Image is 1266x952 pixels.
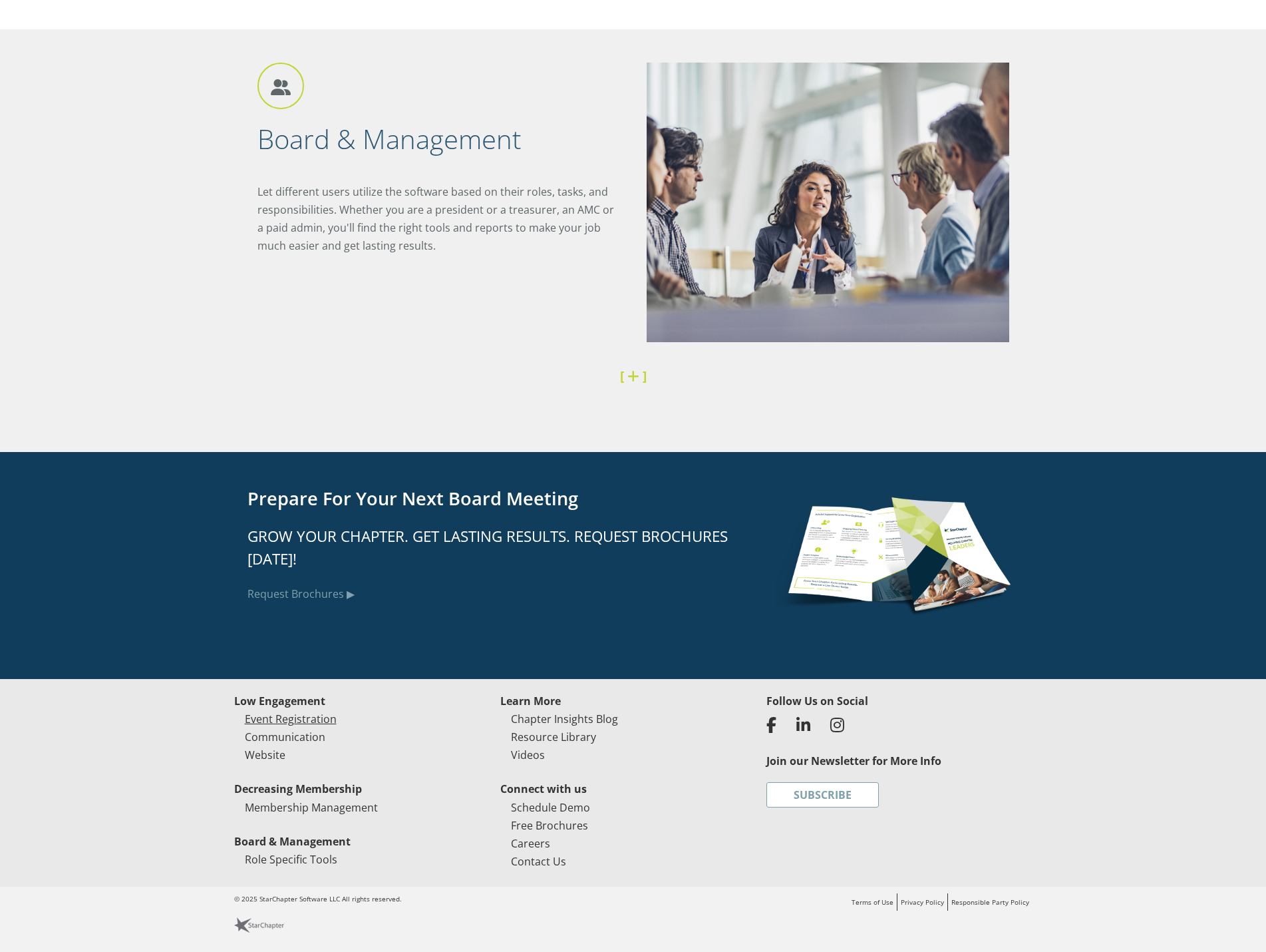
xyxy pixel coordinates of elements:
[511,818,588,833] a: Free Brochures
[234,694,325,708] strong: Low Engagement
[775,485,1019,624] img: StarChapter Brochure
[245,800,378,815] a: Membership Management
[511,836,550,851] a: Careers
[257,122,620,156] h2: Board & Management
[234,893,633,905] p: © 2025 StarChapter Software LLC All rights reserved.
[500,782,587,796] strong: Connect with us
[245,852,337,867] a: Role Specific Tools
[951,897,1029,907] a: Responsible Party Policy
[245,712,337,726] a: Event Registration
[852,897,893,907] a: Terms of Use
[247,485,748,513] h3: Prepare for Your Next Board Meeting
[766,754,941,768] strong: Join our Newsletter for More Info
[234,782,362,796] strong: Decreasing Membership
[511,712,618,726] a: Chapter Insights Blog
[247,587,355,601] a: Request Brochures ▶
[647,63,1009,342] img: Board Management
[511,800,590,815] a: Schedule Demo
[257,183,620,256] p: Let different users utilize the software based on their roles, tasks, and responsibilities. Wheth...
[245,730,325,744] a: Communication
[234,834,351,849] strong: Board & Management
[620,367,624,385] strong: [
[247,526,728,569] span: Grow Your Chapter. Get Lasting Results. Request Brochures [DATE]!
[766,694,868,708] strong: Follow Us on Social
[511,748,545,762] a: Videos
[511,854,566,869] a: Contact Us
[643,367,647,385] strong: ]
[500,694,561,708] strong: Learn More
[511,730,596,744] a: Resource Library
[234,917,285,933] img: Online Meeting Registration - Membership Management - Event Management for Associations with loca...
[901,897,944,907] a: Privacy Policy
[766,782,879,808] a: Subscribe
[245,748,285,762] a: Website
